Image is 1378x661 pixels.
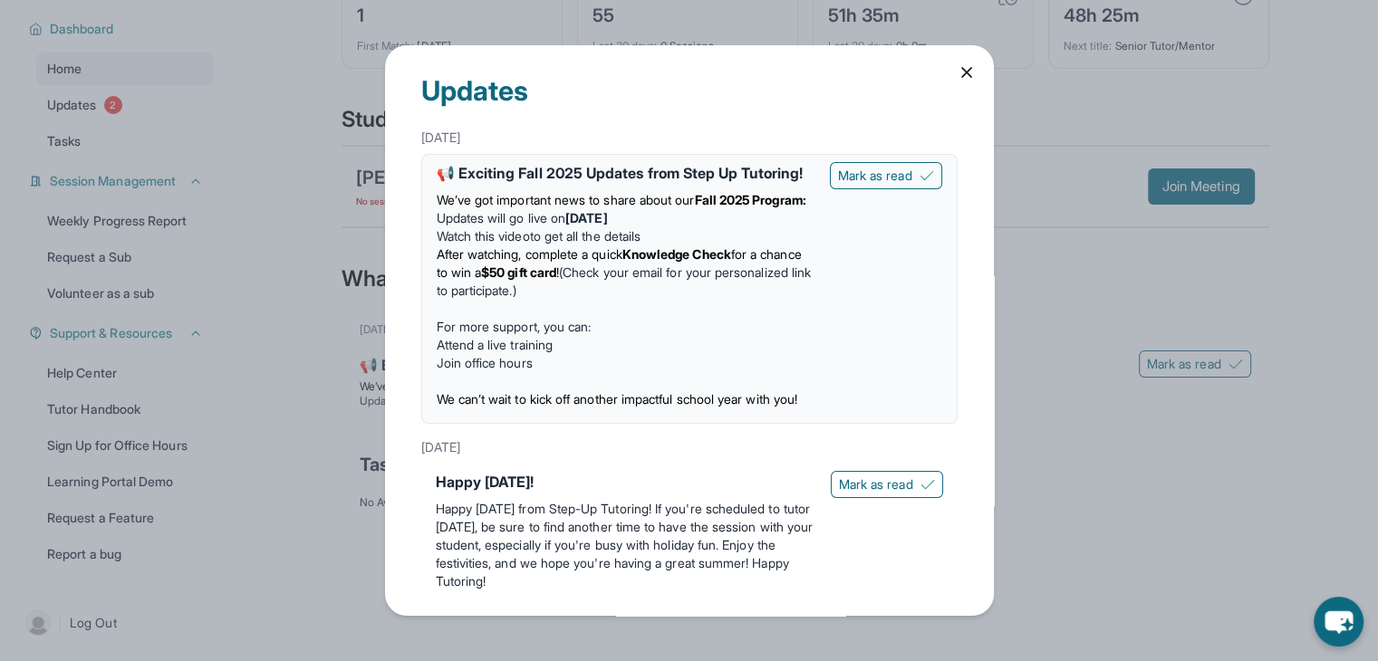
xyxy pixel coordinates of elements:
[436,471,816,493] div: Happy [DATE]!
[831,471,943,498] button: Mark as read
[437,337,554,352] a: Attend a live training
[436,500,816,590] p: Happy [DATE] from Step-Up Tutoring! If you're scheduled to tutor [DATE], be sure to find another ...
[839,475,913,493] span: Mark as read
[1314,597,1364,647] button: chat-button
[622,246,731,262] strong: Knowledge Check
[565,210,607,225] strong: [DATE]
[830,162,942,189] button: Mark as read
[437,245,815,300] li: (Check your email for your personalized link to participate.)
[437,228,530,244] a: Watch this video
[920,168,934,183] img: Mark as read
[437,209,815,227] li: Updates will go live on
[421,45,958,121] div: Updates
[437,227,815,245] li: to get all the details
[421,612,958,645] div: [DATE]
[437,355,533,370] a: Join office hours
[695,192,806,207] strong: Fall 2025 Program:
[556,264,559,280] span: !
[437,192,695,207] span: We’ve got important news to share about our
[437,318,815,336] p: For more support, you can:
[421,121,958,154] div: [DATE]
[838,167,912,185] span: Mark as read
[437,391,798,407] span: We can’t wait to kick off another impactful school year with you!
[481,264,556,280] strong: $50 gift card
[920,477,935,492] img: Mark as read
[437,246,622,262] span: After watching, complete a quick
[421,431,958,464] div: [DATE]
[437,162,815,184] div: 📢 Exciting Fall 2025 Updates from Step Up Tutoring!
